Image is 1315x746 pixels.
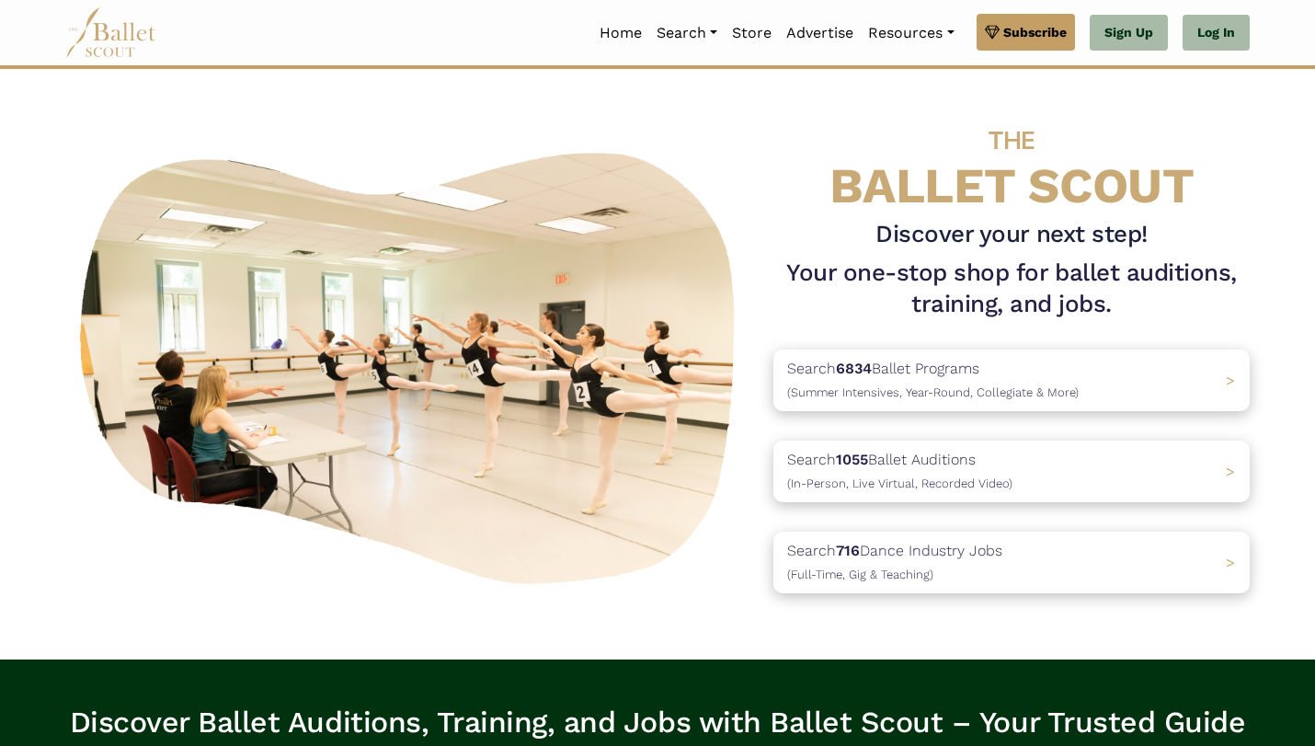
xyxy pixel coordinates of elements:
h3: Discover your next step! [773,219,1250,250]
b: 716 [836,542,860,559]
a: Search6834Ballet Programs(Summer Intensives, Year-Round, Collegiate & More)> [773,350,1250,411]
span: (Full-Time, Gig & Teaching) [787,568,933,581]
a: Search716Dance Industry Jobs(Full-Time, Gig & Teaching) > [773,532,1250,593]
h4: BALLET SCOUT [773,106,1250,212]
b: 6834 [836,360,872,377]
a: Home [592,14,649,52]
a: Advertise [779,14,861,52]
p: Search Ballet Auditions [787,448,1012,495]
p: Search Ballet Programs [787,357,1079,404]
p: Search Dance Industry Jobs [787,539,1002,586]
span: Subscribe [1003,22,1067,42]
span: > [1226,372,1235,389]
span: > [1226,554,1235,571]
a: Subscribe [977,14,1075,51]
span: (In-Person, Live Virtual, Recorded Video) [787,476,1012,490]
a: Search1055Ballet Auditions(In-Person, Live Virtual, Recorded Video) > [773,441,1250,502]
a: Log In [1183,15,1250,52]
img: gem.svg [985,22,1000,42]
span: THE [989,125,1035,155]
a: Store [725,14,779,52]
img: A group of ballerinas talking to each other in a ballet studio [65,132,759,595]
span: (Summer Intensives, Year-Round, Collegiate & More) [787,385,1079,399]
a: Resources [861,14,961,52]
a: Sign Up [1090,15,1168,52]
a: Search [649,14,725,52]
h1: Your one-stop shop for ballet auditions, training, and jobs. [773,258,1250,320]
span: > [1226,463,1235,480]
b: 1055 [836,451,868,468]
